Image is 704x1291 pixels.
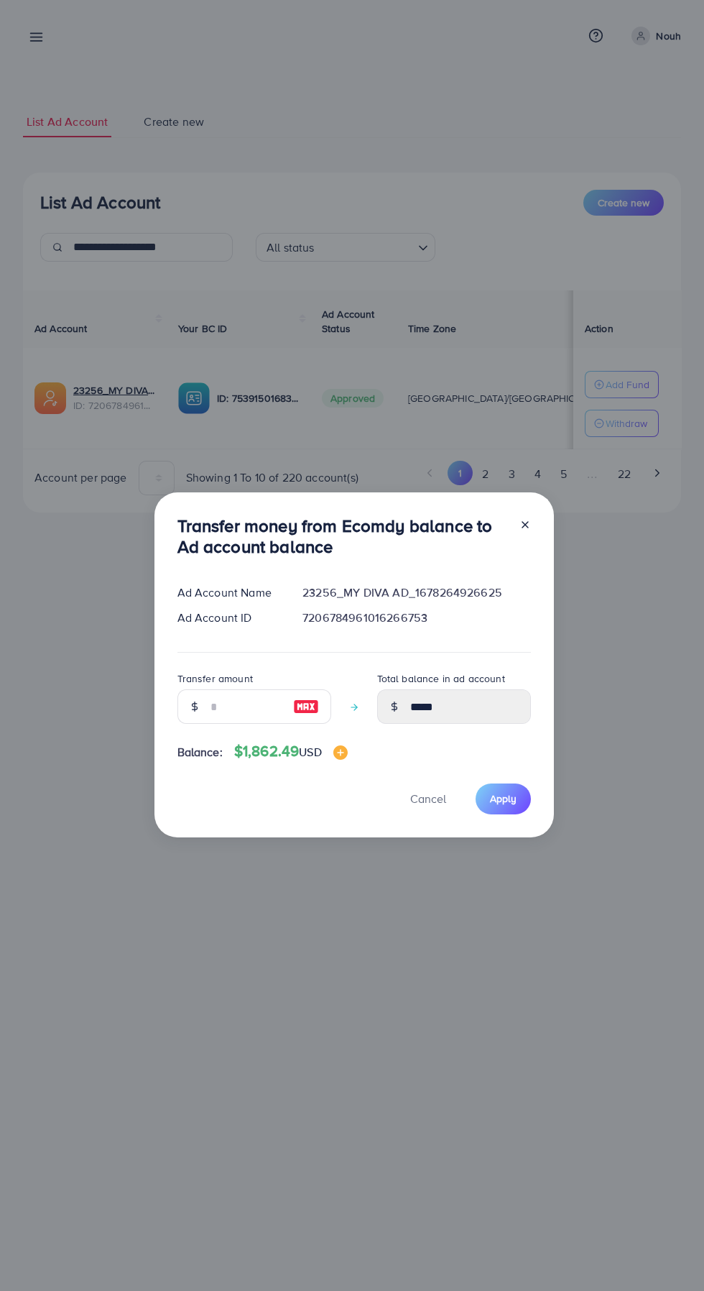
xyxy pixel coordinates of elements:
span: Apply [490,791,517,806]
span: Cancel [410,791,446,807]
h4: $1,862.49 [234,743,348,761]
div: 7206784961016266753 [291,610,542,626]
h3: Transfer money from Ecomdy balance to Ad account balance [177,515,508,557]
img: image [333,745,348,760]
label: Total balance in ad account [377,671,505,686]
button: Cancel [392,784,464,814]
div: 23256_MY DIVA AD_1678264926625 [291,584,542,601]
div: Ad Account ID [166,610,292,626]
span: Balance: [177,744,223,761]
span: USD [299,744,321,760]
iframe: Chat [643,1226,693,1280]
button: Apply [476,784,531,814]
label: Transfer amount [177,671,253,686]
img: image [293,698,319,715]
div: Ad Account Name [166,584,292,601]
